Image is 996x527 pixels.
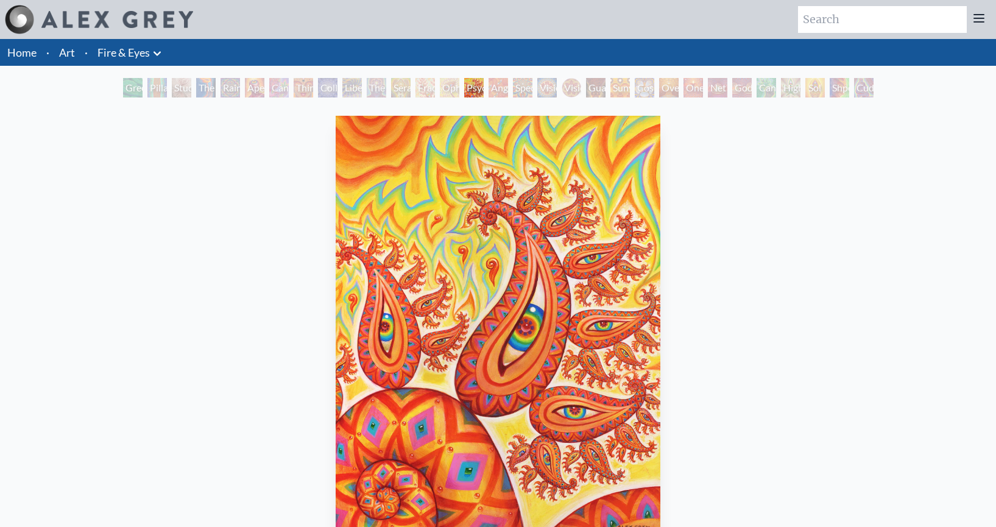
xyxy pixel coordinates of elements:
[708,78,727,97] div: Net of Being
[97,44,150,61] a: Fire & Eyes
[7,46,37,59] a: Home
[415,78,435,97] div: Fractal Eyes
[683,78,703,97] div: One
[221,78,240,97] div: Rainbow Eye Ripple
[318,78,337,97] div: Collective Vision
[269,78,289,97] div: Cannabis Sutra
[562,78,581,97] div: Vision Crystal Tondo
[732,78,752,97] div: Godself
[513,78,532,97] div: Spectral Lotus
[586,78,606,97] div: Guardian of Infinite Vision
[757,78,776,97] div: Cannafist
[147,78,167,97] div: Pillar of Awareness
[854,78,874,97] div: Cuddle
[294,78,313,97] div: Third Eye Tears of Joy
[659,78,679,97] div: Oversoul
[781,78,800,97] div: Higher Vision
[172,78,191,97] div: Study for the Great Turn
[537,78,557,97] div: Vision Crystal
[123,78,143,97] div: Green Hand
[635,78,654,97] div: Cosmic Elf
[798,6,967,33] input: Search
[610,78,630,97] div: Sunyata
[245,78,264,97] div: Aperture
[80,39,93,66] li: ·
[805,78,825,97] div: Sol Invictus
[342,78,362,97] div: Liberation Through Seeing
[489,78,508,97] div: Angel Skin
[367,78,386,97] div: The Seer
[464,78,484,97] div: Psychomicrograph of a Fractal Paisley Cherub Feather Tip
[391,78,411,97] div: Seraphic Transport Docking on the Third Eye
[196,78,216,97] div: The Torch
[830,78,849,97] div: Shpongled
[440,78,459,97] div: Ophanic Eyelash
[41,39,54,66] li: ·
[59,44,75,61] a: Art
